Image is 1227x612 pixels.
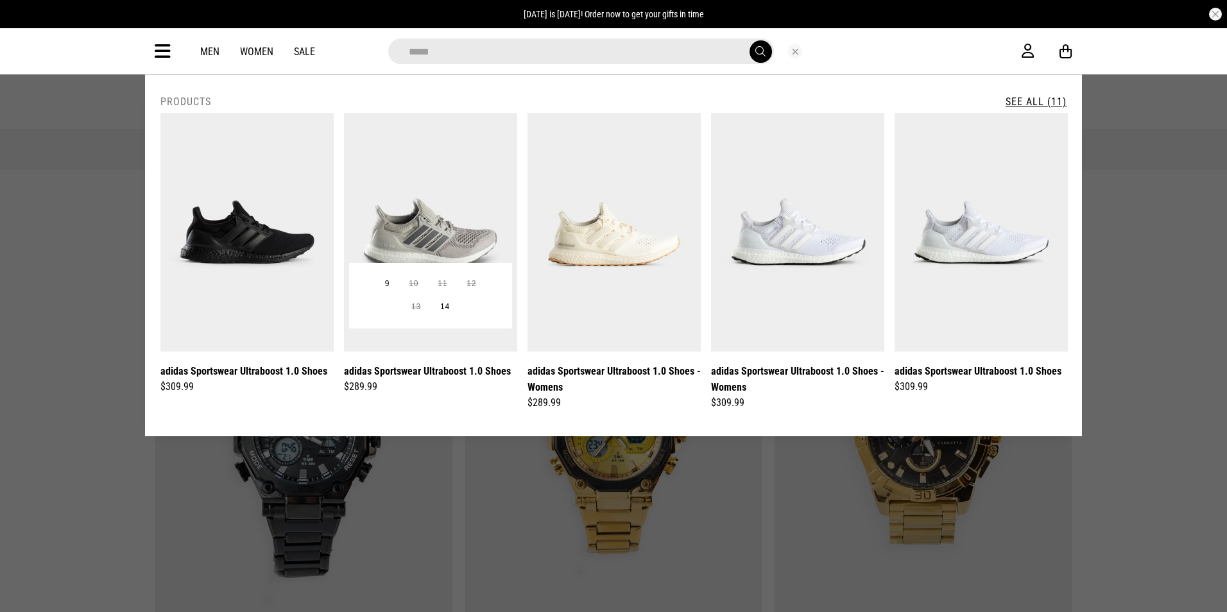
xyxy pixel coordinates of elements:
a: adidas Sportswear Ultraboost 1.0 Shoes [160,363,327,379]
img: Adidas Sportswear Ultraboost 1.0 Shoes in White [895,113,1068,352]
a: adidas Sportswear Ultraboost 1.0 Shoes - Womens [528,363,701,395]
button: 9 [375,273,399,296]
button: Open LiveChat chat widget [10,5,49,44]
img: Adidas Sportswear Ultraboost 1.0 Shoes - Womens in White [528,113,701,352]
a: Sale [294,46,315,58]
span: [DATE] is [DATE]! Order now to get your gifts in time [524,9,704,19]
img: Adidas Sportswear Ultraboost 1.0 Shoes in Black [160,113,334,352]
button: 13 [402,296,431,319]
a: adidas Sportswear Ultraboost 1.0 Shoes - Womens [711,363,884,395]
div: $289.99 [528,395,701,411]
a: adidas Sportswear Ultraboost 1.0 Shoes [344,363,511,379]
img: Adidas Sportswear Ultraboost 1.0 Shoes in Grey [344,113,517,352]
a: See All (11) [1006,96,1067,108]
button: 14 [431,296,459,319]
button: 11 [428,273,457,296]
a: Men [200,46,219,58]
img: Adidas Sportswear Ultraboost 1.0 Shoes - Womens in White [711,113,884,352]
h2: Products [160,96,211,108]
button: Close search [788,44,802,58]
div: $289.99 [344,379,517,395]
a: Women [240,46,273,58]
a: adidas Sportswear Ultraboost 1.0 Shoes [895,363,1061,379]
button: 10 [399,273,428,296]
div: $309.99 [160,379,334,395]
div: $309.99 [711,395,884,411]
button: 12 [457,273,486,296]
div: $309.99 [895,379,1068,395]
